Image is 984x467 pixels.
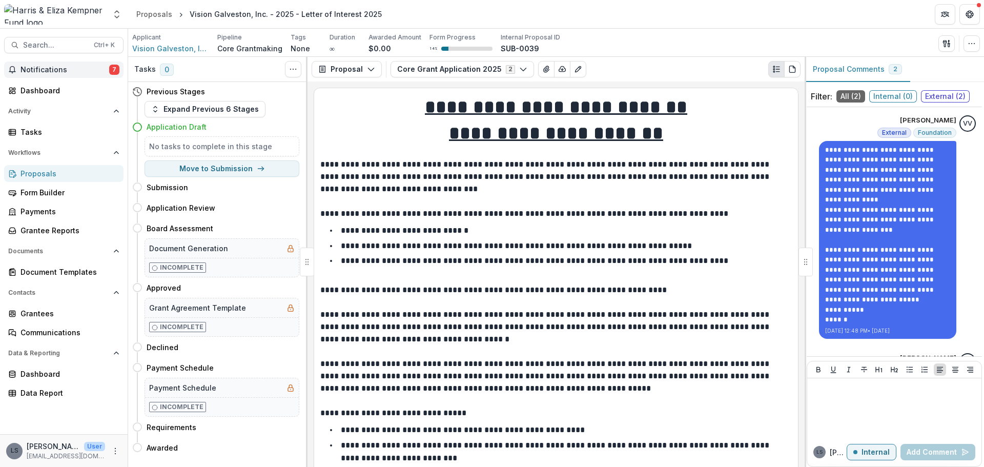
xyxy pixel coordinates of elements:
p: SUB-0039 [501,43,539,54]
h4: Requirements [147,422,196,433]
h4: Approved [147,282,181,293]
span: Activity [8,108,109,115]
button: Add Comment [900,444,975,460]
button: Bold [812,363,825,376]
span: Search... [23,41,88,50]
h5: Document Generation [149,243,228,254]
p: Duration [330,33,355,42]
p: Form Progress [429,33,476,42]
button: Internal [847,444,896,460]
p: [PERSON_NAME] [27,441,80,452]
div: Data Report [20,388,115,398]
span: Documents [8,248,109,255]
div: Dashboard [20,369,115,379]
p: Incomplete [160,263,203,272]
button: View Attached Files [538,61,555,77]
button: Plaintext view [768,61,785,77]
button: Open entity switcher [110,4,124,25]
a: Proposals [132,7,176,22]
a: Data Report [4,384,124,401]
h4: Application Review [147,202,215,213]
h4: Declined [147,342,178,353]
p: Awarded Amount [368,33,421,42]
p: None [291,43,310,54]
a: Form Builder [4,184,124,201]
span: 2 [893,66,897,73]
span: All ( 2 ) [836,90,865,103]
a: Communications [4,324,124,341]
h3: Tasks [134,65,156,74]
p: Applicant [132,33,161,42]
button: Proposal Comments [805,57,910,82]
button: Italicize [843,363,855,376]
p: Core Grantmaking [217,43,282,54]
button: Heading 2 [888,363,900,376]
a: Document Templates [4,263,124,280]
p: [PERSON_NAME] [900,115,956,126]
button: Open Data & Reporting [4,345,124,361]
h4: Board Assessment [147,223,213,234]
div: Payments [20,206,115,217]
p: Tags [291,33,306,42]
a: Payments [4,203,124,220]
div: Proposals [20,168,115,179]
div: Tasks [20,127,115,137]
div: Communications [20,327,115,338]
div: Dashboard [20,85,115,96]
button: Proposal [312,61,382,77]
button: Open Contacts [4,285,124,301]
h4: Previous Stages [147,86,205,97]
div: Ctrl + K [92,39,117,51]
a: Proposals [4,165,124,182]
button: Bullet List [904,363,916,376]
button: Align Right [964,363,976,376]
div: Lauren Scott [11,448,18,454]
span: Contacts [8,289,109,296]
a: Grantees [4,305,124,322]
span: Foundation [918,129,952,136]
button: Notifications7 [4,62,124,78]
span: 7 [109,65,119,75]
a: Dashboard [4,82,124,99]
a: Grantee Reports [4,222,124,239]
p: [DATE] 12:48 PM • [DATE] [825,327,950,335]
h4: Payment Schedule [147,362,214,373]
div: Document Templates [20,267,115,277]
div: Proposals [136,9,172,19]
button: Align Left [934,363,946,376]
p: Internal [862,448,890,457]
button: PDF view [784,61,801,77]
span: Internal ( 0 ) [869,90,917,103]
button: Strike [858,363,870,376]
span: Data & Reporting [8,350,109,357]
button: Open Activity [4,103,124,119]
nav: breadcrumb [132,7,386,22]
button: Edit as form [570,61,586,77]
span: External ( 2 ) [921,90,970,103]
p: Internal Proposal ID [501,33,560,42]
p: Incomplete [160,322,203,332]
p: [EMAIL_ADDRESS][DOMAIN_NAME] [27,452,105,461]
button: Partners [935,4,955,25]
p: [PERSON_NAME] [900,353,956,363]
button: Expand Previous 6 Stages [145,101,265,117]
a: Vision Galveston, Inc. [132,43,209,54]
h5: Payment Schedule [149,382,216,393]
button: Open Documents [4,243,124,259]
p: ∞ [330,43,335,54]
div: Form Builder [20,187,115,198]
a: Dashboard [4,366,124,382]
button: Toggle View Cancelled Tasks [285,61,301,77]
p: Incomplete [160,402,203,412]
button: Search... [4,37,124,53]
div: Grantees [20,308,115,319]
span: Notifications [20,66,109,74]
button: Open Workflows [4,145,124,161]
span: 0 [160,64,174,76]
div: Vision Galveston, Inc. - 2025 - Letter of Interest 2025 [190,9,382,19]
button: Align Center [949,363,961,376]
p: 14 % [429,45,437,52]
p: $0.00 [368,43,391,54]
h4: Submission [147,182,188,193]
